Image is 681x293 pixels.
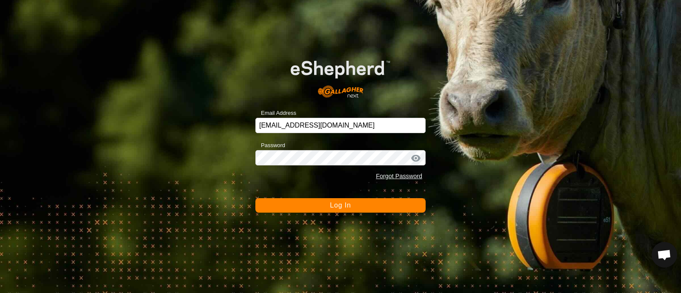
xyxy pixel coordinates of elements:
[376,173,422,179] a: Forgot Password
[255,141,285,150] label: Password
[330,202,351,209] span: Log In
[255,109,296,117] label: Email Address
[255,118,426,133] input: Email Address
[255,198,426,213] button: Log In
[272,46,409,104] img: E-shepherd Logo
[652,242,677,267] div: Open chat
